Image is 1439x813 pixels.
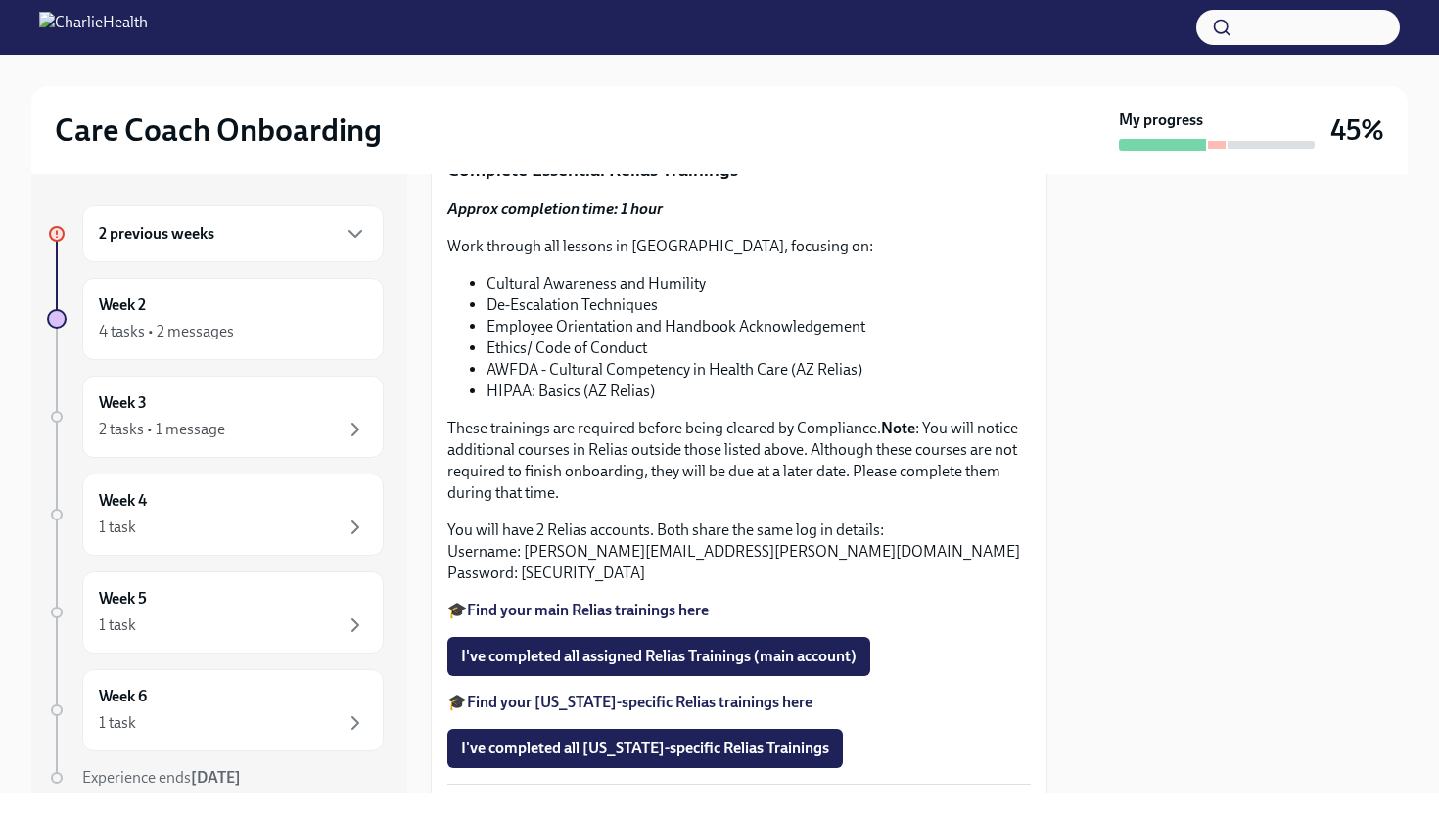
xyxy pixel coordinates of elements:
[487,381,1031,402] li: HIPAA: Basics (AZ Relias)
[47,474,384,556] a: Week 41 task
[47,278,384,360] a: Week 24 tasks • 2 messages
[191,768,241,787] strong: [DATE]
[447,519,1031,584] p: You will have 2 Relias accounts. Both share the same log in details: Username: [PERSON_NAME][EMAI...
[99,321,234,342] div: 4 tasks • 2 messages
[447,637,870,676] button: I've completed all assigned Relias Trainings (main account)
[1119,110,1203,131] strong: My progress
[447,200,663,218] strong: Approx completion time: 1 hour
[487,359,1031,381] li: AWFDA - Cultural Competency in Health Care (AZ Relias)
[99,490,147,512] h6: Week 4
[467,601,709,619] a: Find your main Relias trainings here
[99,392,147,414] h6: Week 3
[487,338,1031,359] li: Ethics/ Code of Conduct
[447,692,1031,713] p: 🎓
[1330,113,1384,148] h3: 45%
[47,571,384,654] a: Week 51 task
[99,614,136,636] div: 1 task
[55,111,382,150] h2: Care Coach Onboarding
[487,273,1031,294] li: Cultural Awareness and Humility
[99,588,147,610] h6: Week 5
[39,12,148,43] img: CharlieHealth
[82,768,241,787] span: Experience ends
[82,205,384,262] div: 2 previous weeks
[99,223,214,245] h6: 2 previous weeks
[447,418,1031,504] p: These trainings are required before being cleared by Compliance. : You will notice additional cou...
[99,517,136,538] div: 1 task
[461,647,857,666] span: I've completed all assigned Relias Trainings (main account)
[47,669,384,751] a: Week 61 task
[487,316,1031,338] li: Employee Orientation and Handbook Acknowledgement
[47,376,384,458] a: Week 32 tasks • 1 message
[467,693,812,711] a: Find your [US_STATE]-specific Relias trainings here
[447,729,843,768] button: I've completed all [US_STATE]-specific Relias Trainings
[461,739,829,758] span: I've completed all [US_STATE]-specific Relias Trainings
[447,236,1031,257] p: Work through all lessons in [GEOGRAPHIC_DATA], focusing on:
[881,419,915,437] strong: Note
[99,419,225,440] div: 2 tasks • 1 message
[99,294,146,316] h6: Week 2
[487,294,1031,316] li: De-Escalation Techniques
[99,712,136,734] div: 1 task
[99,686,147,707] h6: Week 6
[447,600,1031,621] p: 🎓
